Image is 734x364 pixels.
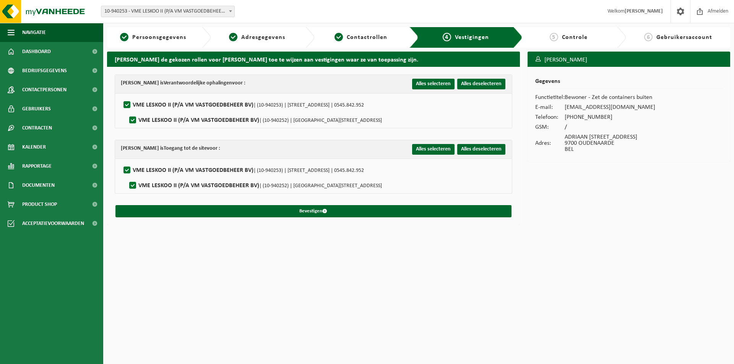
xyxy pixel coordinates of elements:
span: Contactpersonen [22,80,67,99]
button: Alles deselecteren [457,79,505,89]
span: 5 [550,33,558,41]
span: 1 [120,33,128,41]
button: Alles deselecteren [457,144,505,155]
span: | (10-940253) | [STREET_ADDRESS] | 0545.842.952 [253,168,364,173]
h2: [PERSON_NAME] de gekozen rollen voor [PERSON_NAME] toe te wijzen aan vestigingen waar ze van toep... [107,52,520,66]
span: Navigatie [22,23,46,42]
span: 4 [443,33,451,41]
strong: [PERSON_NAME] [625,8,663,14]
span: | (10-940253) | [STREET_ADDRESS] | 0545.842.952 [253,102,364,108]
label: VME LESKOO II (P/A VM VASTGOEDBEHEER BV) [122,99,364,111]
span: Rapportage [22,157,52,176]
span: Documenten [22,176,55,195]
span: | (10-940252) | [GEOGRAPHIC_DATA][STREET_ADDRESS] [259,183,382,189]
strong: Toegang tot de site [164,146,207,151]
span: 3 [335,33,343,41]
span: 10-940253 - VME LESKOO II (P/A VM VASTGOEDBEHEER BV) - OUDENAARDE [101,6,235,17]
span: Acceptatievoorwaarden [22,214,84,233]
span: Controle [562,34,588,40]
td: [EMAIL_ADDRESS][DOMAIN_NAME] [565,102,655,112]
span: Contactrollen [347,34,387,40]
span: Gebruikers [22,99,51,118]
span: | (10-940252) | [GEOGRAPHIC_DATA][STREET_ADDRESS] [259,118,382,123]
a: 1Persoonsgegevens [111,33,196,42]
td: Telefoon: [535,112,565,122]
span: Vestigingen [455,34,489,40]
td: Functietitel: [535,92,565,102]
span: 10-940253 - VME LESKOO II (P/A VM VASTGOEDBEHEER BV) - OUDENAARDE [101,6,234,17]
span: Bedrijfsgegevens [22,61,67,80]
a: 3Contactrollen [318,33,403,42]
td: E-mail: [535,102,565,112]
span: 6 [644,33,653,41]
span: Kalender [22,138,46,157]
td: [PHONE_NUMBER] [565,112,655,122]
td: Bewoner - Zet de containers buiten [565,92,655,102]
div: [PERSON_NAME] is voor : [121,144,220,153]
td: Adres: [535,132,565,154]
span: Persoonsgegevens [132,34,186,40]
strong: Verantwoordelijke ophalingen [164,80,232,86]
a: 2Adresgegevens [215,33,300,42]
label: VME LESKOO II (P/A VM VASTGOEDBEHEER BV) [128,115,382,126]
label: VME LESKOO II (P/A VM VASTGOEDBEHEER BV) [128,180,382,191]
button: Alles selecteren [412,144,455,155]
div: [PERSON_NAME] is voor : [121,79,245,88]
button: Alles selecteren [412,79,455,89]
span: Gebruikersaccount [656,34,712,40]
td: ADRIAAN [STREET_ADDRESS] 9700 OUDENAARDE BEL [565,132,655,154]
h2: Gegevens [535,78,723,89]
span: Product Shop [22,195,57,214]
span: 2 [229,33,237,41]
span: Contracten [22,118,52,138]
td: GSM: [535,122,565,132]
span: Dashboard [22,42,51,61]
span: Adresgegevens [241,34,285,40]
button: Bevestigen [115,205,512,217]
td: / [565,122,655,132]
h3: [PERSON_NAME] [528,52,730,68]
label: VME LESKOO II (P/A VM VASTGOEDBEHEER BV) [122,165,364,176]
